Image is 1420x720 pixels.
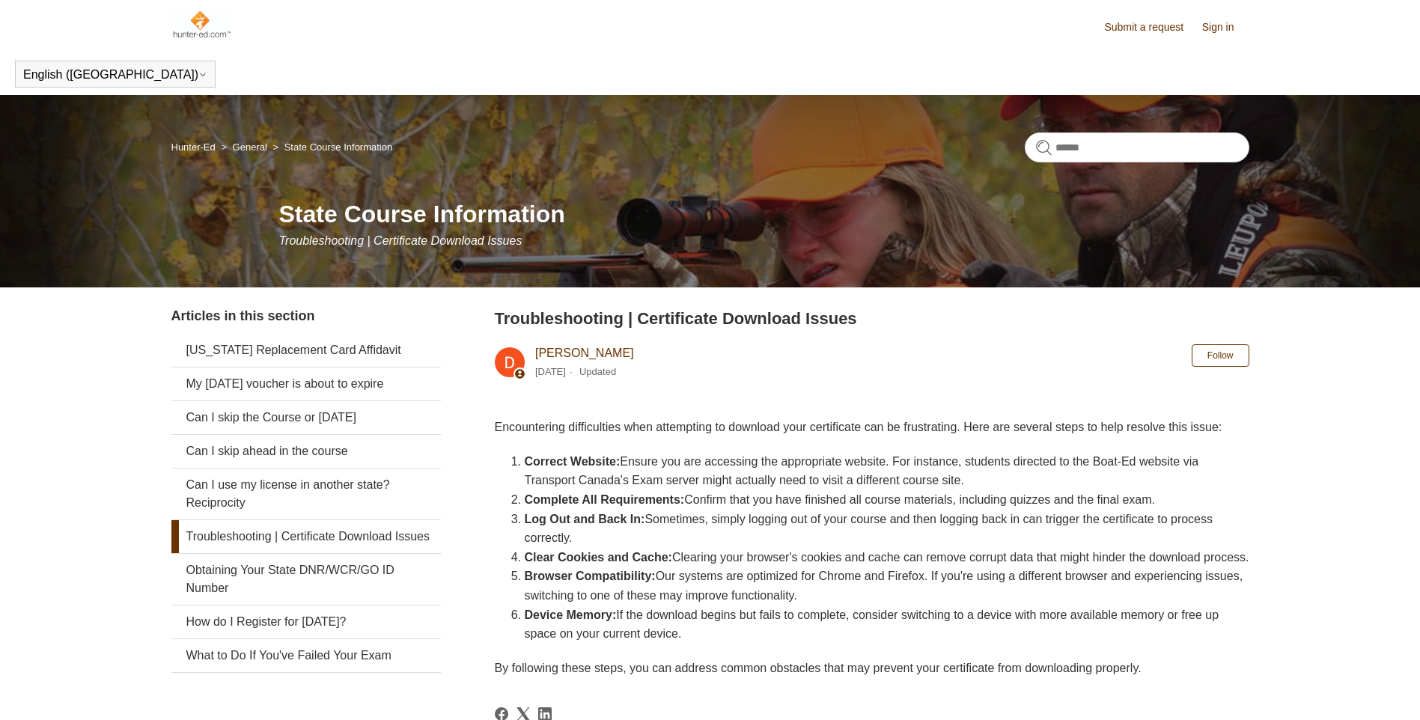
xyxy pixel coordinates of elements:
[1192,344,1249,367] button: Follow Article
[525,567,1249,605] li: Our systems are optimized for Chrome and Firefox. If you're using a different browser and experie...
[525,548,1249,567] li: Clearing your browser's cookies and cache can remove corrupt data that might hinder the download ...
[495,306,1249,331] h2: Troubleshooting | Certificate Download Issues
[525,513,645,525] strong: Log Out and Back In:
[171,141,219,153] li: Hunter-Ed
[171,520,441,553] a: Troubleshooting | Certificate Download Issues
[279,234,522,247] span: Troubleshooting | Certificate Download Issues
[171,9,232,39] img: Hunter-Ed Help Center home page
[525,608,617,621] strong: Device Memory:
[525,452,1249,490] li: Ensure you are accessing the appropriate website. For instance, students directed to the Boat-Ed ...
[535,347,634,359] a: [PERSON_NAME]
[171,469,441,519] a: Can I use my license in another state? Reciprocity
[525,490,1249,510] li: Confirm that you have finished all course materials, including quizzes and the final exam.
[171,554,441,605] a: Obtaining Your State DNR/WCR/GO ID Number
[579,366,616,377] li: Updated
[171,401,441,434] a: Can I skip the Course or [DATE]
[525,570,656,582] strong: Browser Compatibility:
[495,659,1249,678] p: By following these steps, you can address common obstacles that may prevent your certificate from...
[1202,19,1249,35] a: Sign in
[269,141,392,153] li: State Course Information
[171,334,441,367] a: [US_STATE] Replacement Card Affidavit
[279,196,1249,232] h1: State Course Information
[525,551,672,564] strong: Clear Cookies and Cache:
[171,367,441,400] a: My [DATE] voucher is about to expire
[218,141,269,153] li: General
[284,141,393,153] a: State Course Information
[171,605,441,638] a: How do I Register for [DATE]?
[1104,19,1198,35] a: Submit a request
[171,141,216,153] a: Hunter-Ed
[535,366,566,377] time: 03/04/2024, 11:07
[1025,132,1249,162] input: Search
[233,141,267,153] a: General
[525,510,1249,548] li: Sometimes, simply logging out of your course and then logging back in can trigger the certificate...
[525,455,621,468] strong: Correct Website:
[525,493,685,506] strong: Complete All Requirements:
[525,605,1249,644] li: If the download begins but fails to complete, consider switching to a device with more available ...
[171,435,441,468] a: Can I skip ahead in the course
[171,308,315,323] span: Articles in this section
[171,639,441,672] a: What to Do If You've Failed Your Exam
[495,418,1249,437] p: Encountering difficulties when attempting to download your certificate can be frustrating. Here a...
[23,68,207,82] button: English ([GEOGRAPHIC_DATA])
